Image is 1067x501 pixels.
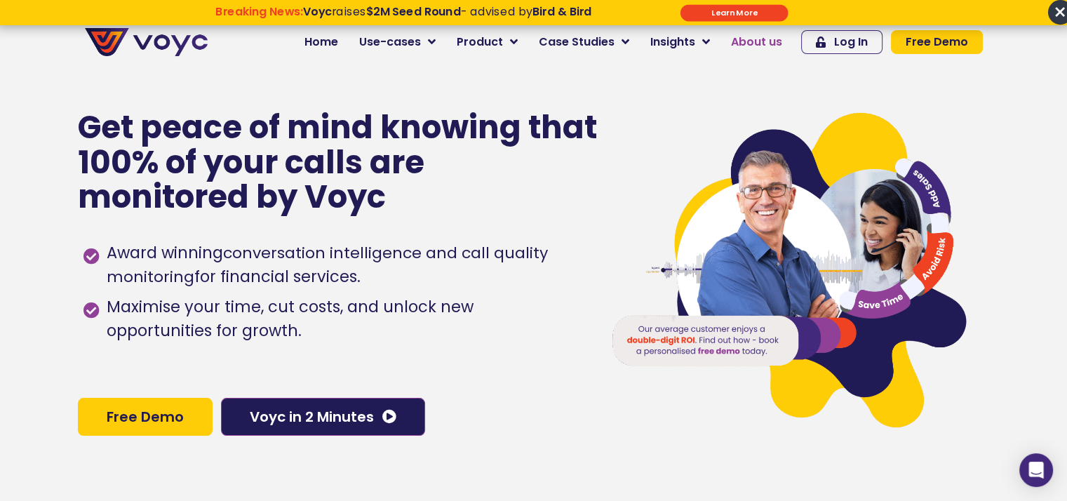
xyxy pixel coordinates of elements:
img: voyc-full-logo [85,28,208,56]
span: Home [304,34,338,51]
a: Privacy Policy [289,292,355,306]
span: Log In [834,36,868,48]
a: Home [294,28,349,56]
span: Free Demo [906,36,968,48]
h1: conversation intelligence and call quality monitoring [107,242,548,288]
span: Free Demo [107,410,184,424]
span: Voyc in 2 Minutes [250,410,374,424]
span: Insights [650,34,695,51]
div: Breaking News: Voyc raises $2M Seed Round - advised by Bird & Bird [159,5,648,32]
span: Case Studies [539,34,615,51]
span: Job title [186,114,234,130]
a: Free Demo [891,30,983,54]
a: About us [720,28,793,56]
div: Open Intercom Messenger [1019,453,1053,487]
span: raises - advised by [303,4,591,20]
strong: $2M Seed Round [365,4,460,20]
a: Case Studies [528,28,640,56]
span: Use-cases [359,34,421,51]
a: Log In [801,30,883,54]
span: Maximise your time, cut costs, and unlock new opportunities for growth. [103,295,582,343]
div: Submit [680,4,788,21]
strong: Voyc [303,4,332,20]
span: About us [731,34,782,51]
span: Award winning for financial services. [103,241,582,289]
strong: Bird & Bird [532,4,591,20]
p: Get peace of mind knowing that 100% of your calls are monitored by Voyc [78,110,599,215]
span: Product [457,34,503,51]
a: Insights [640,28,720,56]
span: Phone [186,56,221,72]
a: Use-cases [349,28,446,56]
a: Free Demo [78,398,213,436]
a: Voyc in 2 Minutes [221,398,425,436]
a: Product [446,28,528,56]
strong: Breaking News: [215,4,303,20]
